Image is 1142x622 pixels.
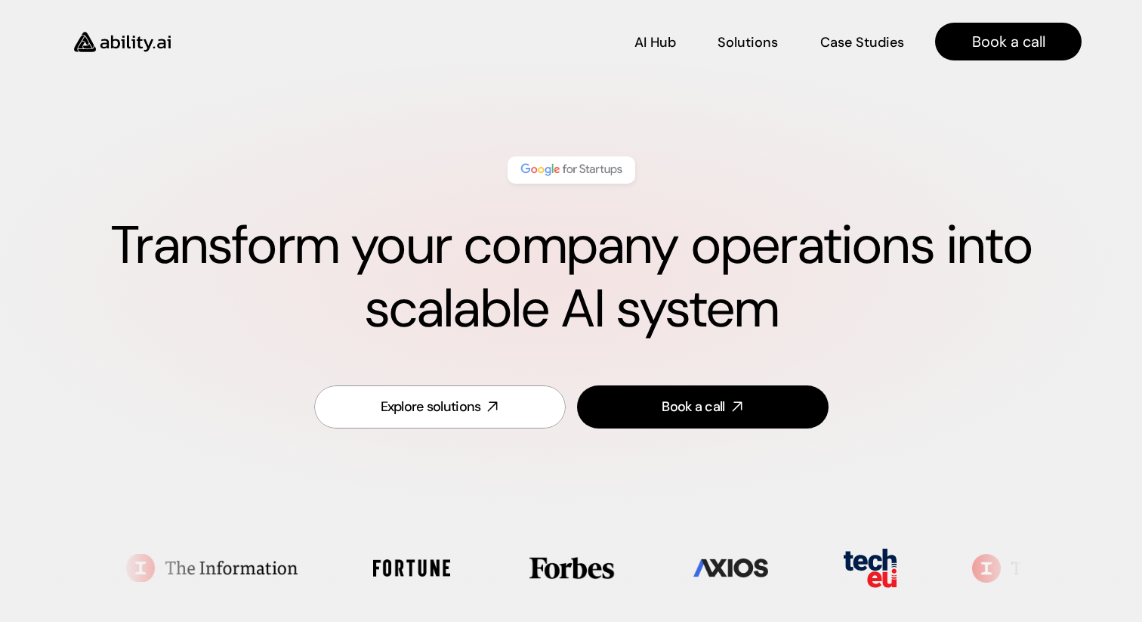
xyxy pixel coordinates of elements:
[935,23,1082,60] a: Book a call
[634,29,676,55] a: AI Hub
[718,33,778,52] p: Solutions
[634,33,676,52] p: AI Hub
[820,33,904,52] p: Case Studies
[662,398,724,416] div: Book a call
[381,398,481,416] div: Explore solutions
[972,31,1045,52] p: Book a call
[192,23,1082,60] nav: Main navigation
[819,29,905,55] a: Case Studies
[314,385,566,429] a: Explore solutions
[60,214,1082,341] h1: Transform your company operations into scalable AI system
[718,29,778,55] a: Solutions
[577,385,829,429] a: Book a call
